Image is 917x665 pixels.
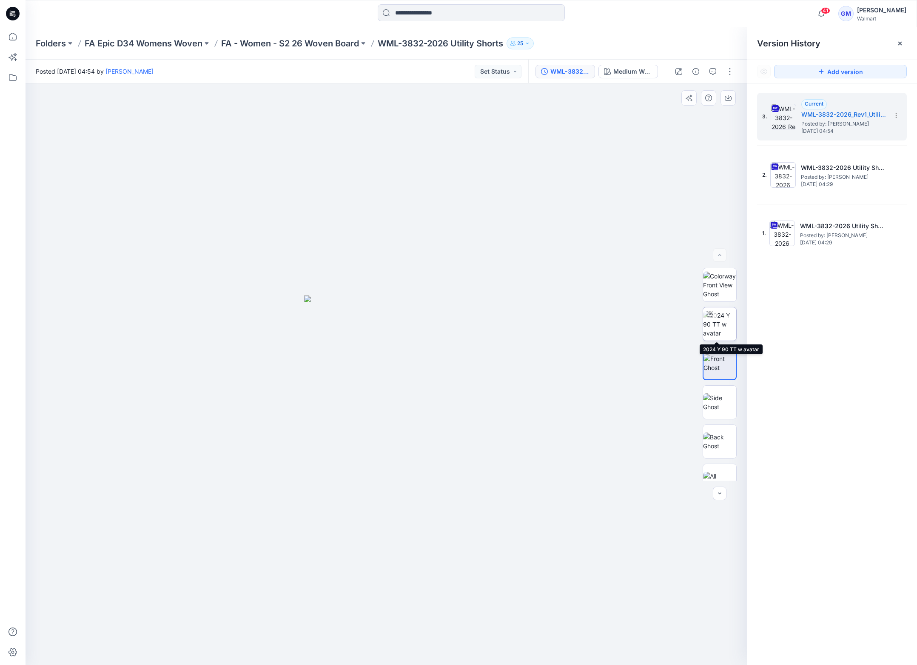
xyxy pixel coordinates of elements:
div: [PERSON_NAME] [857,5,906,15]
span: Posted by: Gayan Mahawithanalage [800,231,885,240]
a: Folders [36,37,66,49]
button: Add version [774,65,907,78]
span: Posted by: Gayan Mahawithanalage [801,120,886,128]
span: Posted by: Gayan Mahawithanalage [801,173,886,181]
h5: WML-3832-2026_Rev1_Utility Shorts_Full Colorway [801,109,886,120]
span: [DATE] 04:54 [801,128,886,134]
span: 3. [762,113,767,120]
a: [PERSON_NAME] [105,68,154,75]
span: Version History [757,38,820,49]
img: Side Ghost [703,393,736,411]
span: [DATE] 04:29 [800,240,885,246]
div: Walmart [857,15,906,22]
span: 1. [762,229,766,237]
img: Colorway Front View Ghost [703,272,736,298]
h5: WML-3832-2026 Utility Shorts_Soft Silver [800,221,885,231]
p: WML-3832-2026 Utility Shorts [378,37,503,49]
img: WML-3832-2026 Utility Shorts_Soft Silver [769,221,795,246]
img: eyJhbGciOiJIUzI1NiIsImtpZCI6IjAiLCJzbHQiOiJzZXMiLCJ0eXAiOiJKV1QifQ.eyJkYXRhIjp7InR5cGUiOiJzdG9yYW... [304,295,468,665]
button: Details [689,65,703,78]
img: All colorways [703,472,736,490]
div: GM [838,6,854,21]
h5: WML-3832-2026 Utility Shorts_Full Colorway [801,163,886,173]
button: 25 [507,37,534,49]
div: WML-3832-2026_Rev1_Utility Shorts_Full Colorway [550,67,589,76]
a: FA Epic D34 Womens Woven [85,37,202,49]
img: WML-3832-2026 Utility Shorts_Full Colorway [770,162,796,188]
a: FA - Women - S2 26 Woven Board [221,37,359,49]
p: 25 [517,39,523,48]
span: 2. [762,171,767,179]
img: Front Ghost [703,354,736,372]
button: WML-3832-2026_Rev1_Utility Shorts_Full Colorway [535,65,595,78]
button: Close [897,40,903,47]
img: 2024 Y 90 TT w avatar [703,311,736,338]
span: Posted [DATE] 04:54 by [36,67,154,76]
div: Medium Wash [613,67,652,76]
button: Show Hidden Versions [757,65,771,78]
img: WML-3832-2026_Rev1_Utility Shorts_Full Colorway [771,104,796,129]
button: Medium Wash [598,65,658,78]
span: Current [805,100,823,107]
span: 41 [821,7,830,14]
img: Back Ghost [703,433,736,450]
span: [DATE] 04:29 [801,181,886,187]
